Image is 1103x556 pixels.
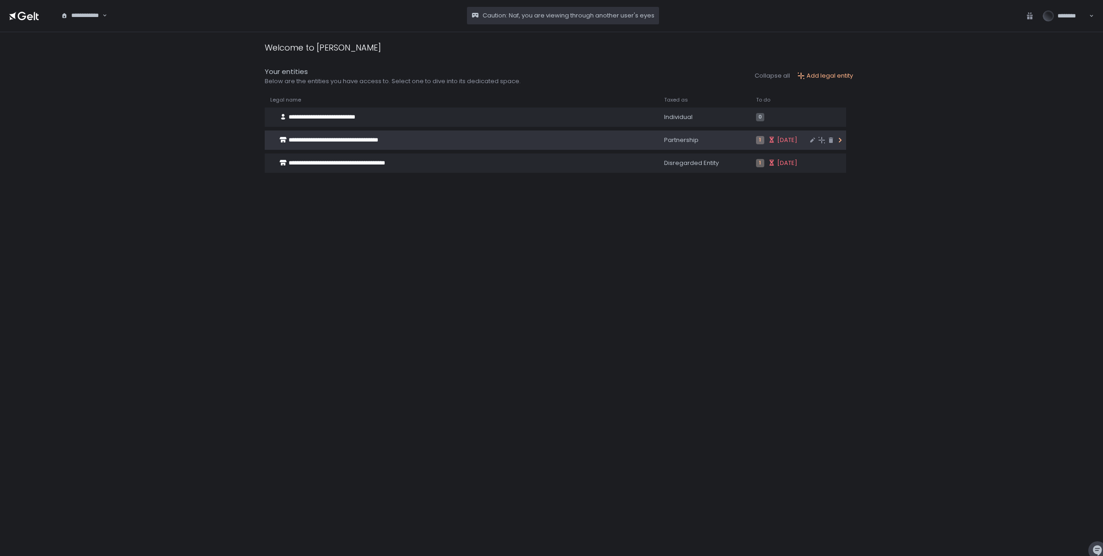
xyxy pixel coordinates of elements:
div: Partnership [664,136,745,144]
span: To do [756,96,770,103]
div: Individual [664,113,745,121]
div: Search for option [55,6,107,25]
span: [DATE] [777,136,797,144]
span: 1 [756,159,764,167]
span: [DATE] [777,159,797,167]
span: 0 [756,113,764,121]
button: Add legal entity [797,72,853,80]
span: 1 [756,136,764,144]
span: Legal name [270,96,301,103]
span: Taxed as [664,96,688,103]
span: Caution: Naf, you are viewing through another user's eyes [483,11,654,20]
div: Disregarded Entity [664,159,745,167]
div: Welcome to [PERSON_NAME] [265,41,381,54]
div: Your entities [265,67,521,77]
button: Collapse all [755,72,790,80]
div: Below are the entities you have access to. Select one to dive into its dedicated space. [265,77,521,85]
